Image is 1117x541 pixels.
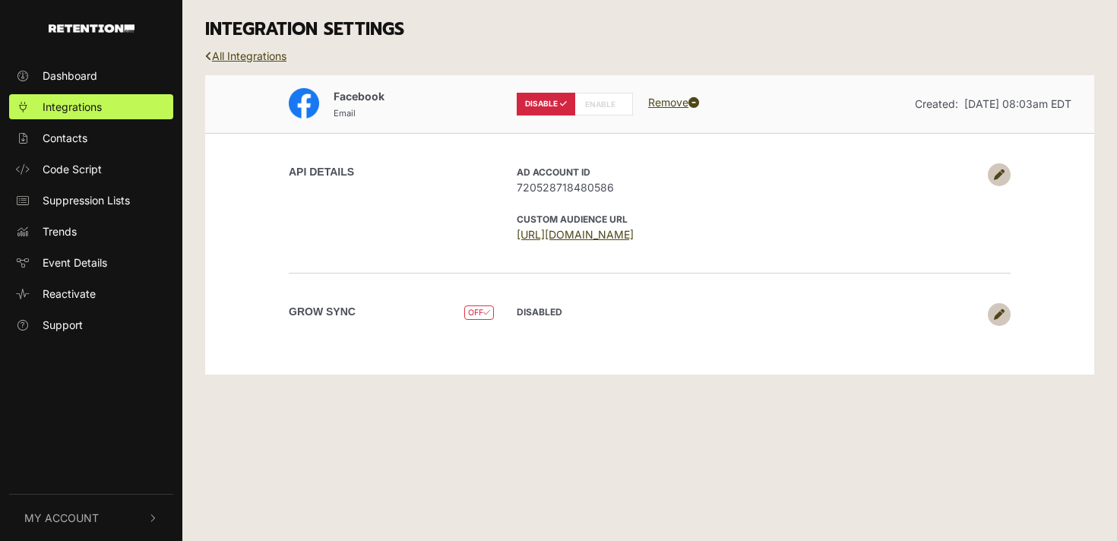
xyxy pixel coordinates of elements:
[517,306,562,318] strong: DISABLED
[43,223,77,239] span: Trends
[9,63,173,88] a: Dashboard
[205,19,1094,40] h3: INTEGRATION SETTINGS
[9,188,173,213] a: Suppression Lists
[648,96,699,109] a: Remove
[574,93,633,115] label: ENABLE
[517,179,980,195] span: 720528718480586
[43,192,130,208] span: Suppression Lists
[9,312,173,337] a: Support
[289,164,354,180] label: API DETAILS
[43,99,102,115] span: Integrations
[9,250,173,275] a: Event Details
[334,90,384,103] span: Facebook
[205,49,286,62] a: All Integrations
[9,495,173,541] button: My Account
[9,94,173,119] a: Integrations
[517,166,590,178] strong: AD Account ID
[9,281,173,306] a: Reactivate
[49,24,134,33] img: Retention.com
[9,125,173,150] a: Contacts
[43,317,83,333] span: Support
[289,304,356,320] label: Grow Sync
[24,510,99,526] span: My Account
[43,255,107,270] span: Event Details
[464,305,494,320] span: OFF
[289,88,319,119] img: Facebook
[915,97,958,110] span: Created:
[517,214,628,225] strong: CUSTOM AUDIENCE URL
[517,93,575,115] label: DISABLE
[43,130,87,146] span: Contacts
[334,108,356,119] small: Email
[43,161,102,177] span: Code Script
[43,68,97,84] span: Dashboard
[43,286,96,302] span: Reactivate
[517,228,634,241] a: [URL][DOMAIN_NAME]
[9,219,173,244] a: Trends
[9,157,173,182] a: Code Script
[964,97,1071,110] span: [DATE] 08:03am EDT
